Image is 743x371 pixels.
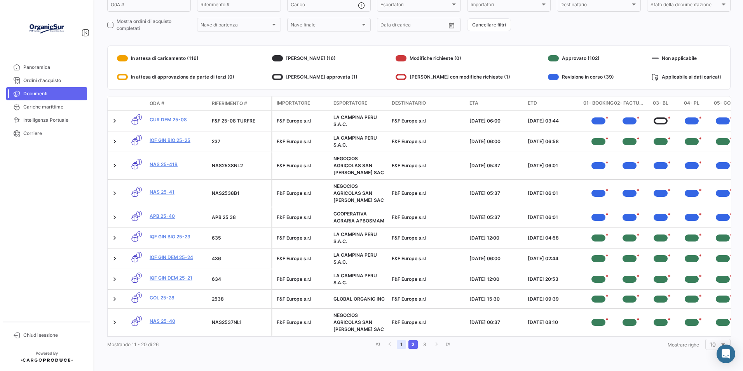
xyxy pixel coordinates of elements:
div: In attesa di caricamento (116) [117,52,234,65]
span: 03- BL [653,100,668,107]
div: NAS2538NL2 [212,162,268,169]
div: F&F Europe s.r.l [277,296,327,303]
div: F&F Europe s.r.l [277,255,327,262]
a: Expand/Collapse Row [111,295,119,303]
span: Chiudi sessione [23,332,84,339]
span: F&F Europe s.r.l [392,190,426,196]
div: [DATE] 06:00 [469,255,521,262]
div: NAS2538B1 [212,190,268,197]
div: LA CAMPINA PERU S.A.C. [333,272,385,286]
span: Destinatario [392,100,426,107]
div: 436 [212,255,268,262]
a: Intelligenza Portuale [6,114,87,127]
button: Open calendar [446,19,457,31]
span: 1 [136,252,142,258]
div: F&F Europe s.r.l [277,234,327,241]
div: 635 [212,234,268,241]
div: F&F Europe s.r.l [277,138,327,145]
div: Applicabile ai dati caricati [652,71,721,83]
a: IQF GIN DEM 25-24 [150,254,206,261]
span: 1 [136,114,142,120]
span: Destinatario [560,3,630,9]
span: Importatore [277,100,310,107]
span: F&F Europe s.r.l [392,276,426,282]
span: Intelligenza Portuale [23,117,84,124]
div: [DATE] 12:00 [469,234,521,241]
span: 1 [136,231,142,237]
span: OdA # [150,100,164,107]
a: Expand/Collapse Row [111,255,119,262]
div: F&F Europe s.r.l [277,319,327,326]
span: ETA [469,100,478,107]
datatable-header-cell: 05- COI [707,96,738,110]
a: NAS 25-41b [150,161,206,168]
datatable-header-cell: Importatore [272,96,330,110]
datatable-header-cell: 04- PL [676,96,707,110]
span: Mostra ordini di acquisto completati [117,18,191,32]
div: Modifiche richieste (0) [396,52,510,65]
div: F&F 25-08 TURFRE [212,117,268,124]
span: Documenti [23,90,84,97]
span: ETD [528,100,537,107]
a: Expand/Collapse Row [111,213,119,221]
div: COOPERATIVA AGRARIA APBOSMAM [333,210,385,224]
span: Ordini d'acquisto [23,77,84,84]
div: F&F Europe s.r.l [277,214,327,221]
a: NAS 25-41 [150,189,206,196]
div: 237 [212,138,268,145]
a: go to first page [373,340,383,349]
datatable-header-cell: 02- Factura [614,96,645,110]
datatable-header-cell: 03- BL [645,96,676,110]
div: NAS2537NL1 [212,319,268,326]
img: Logo+OrganicSur.png [27,9,66,48]
a: Corriere [6,127,87,140]
div: [DATE] 05:37 [469,162,521,169]
span: 04- PL [684,100,699,107]
div: LA CAMPINA PERU S.A.C. [333,135,385,149]
div: F&F Europe s.r.l [277,190,327,197]
button: Cancellare filtri [467,18,511,31]
span: Nave di partenza [201,23,270,29]
span: F&F Europe s.r.l [392,214,426,220]
span: Esportatori [380,3,450,9]
div: LA CAMPINA PERU S.A.C. [333,114,385,128]
datatable-header-cell: Modalità di trasporto [123,100,147,107]
a: Expand/Collapse Row [111,189,119,197]
span: F&F Europe s.r.l [392,138,426,144]
span: F&F Europe s.r.l [392,319,426,325]
div: [DATE] 06:01 [528,162,580,169]
a: Expand/Collapse Row [111,138,119,145]
li: page 1 [396,338,407,351]
a: 1 [397,340,406,349]
div: [DATE] 04:58 [528,234,580,241]
span: Importatori [471,3,540,9]
span: Esportatore [333,100,367,107]
div: [DATE] 06:37 [469,319,521,326]
a: go to last page [443,340,453,349]
span: 02- Factura [614,100,645,107]
a: APB 25-40 [150,213,206,220]
div: [DATE] 06:01 [528,214,580,221]
span: F&F Europe s.r.l [392,296,426,302]
li: page 2 [407,338,419,351]
div: 2538 [212,296,268,303]
li: page 3 [419,338,431,351]
div: [DATE] 06:00 [469,117,521,124]
a: 3 [420,340,429,349]
span: F&F Europe s.r.l [392,163,426,168]
div: Approvato (102) [548,52,614,65]
a: Expand/Collapse Row [111,117,119,125]
span: F&F Europe s.r.l [392,118,426,124]
a: NAS 25-40 [150,318,206,325]
span: Corriere [23,130,84,137]
div: [DATE] 08:10 [528,319,580,326]
input: Da [380,23,387,29]
a: go to previous page [385,340,394,349]
a: IQF GIN DEM 25-21 [150,275,206,282]
div: [DATE] 09:39 [528,296,580,303]
datatable-header-cell: ETA [466,96,525,110]
div: 634 [212,276,268,283]
div: [DATE] 05:37 [469,214,521,221]
datatable-header-cell: 01- Booking [583,96,614,110]
div: NEGOCIOS AGRICOLAS SAN [PERSON_NAME] SAC [333,312,385,333]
